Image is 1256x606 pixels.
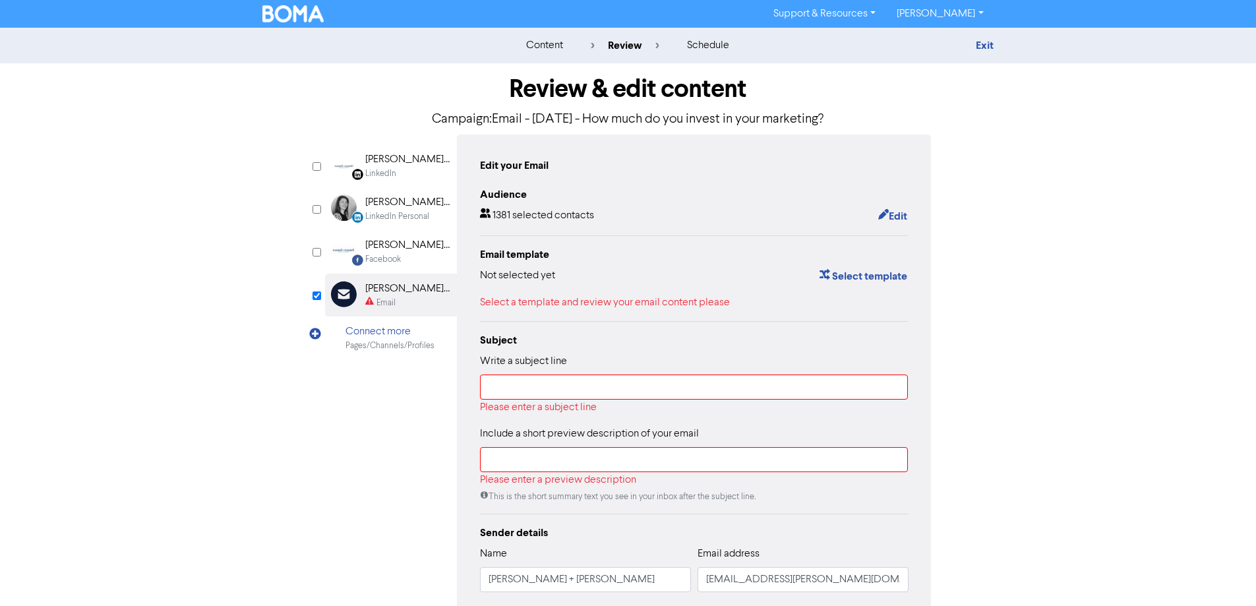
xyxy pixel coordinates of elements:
[976,39,994,52] a: Exit
[878,208,908,225] button: Edit
[480,525,909,541] div: Sender details
[480,353,567,369] label: Write a subject line
[331,195,357,221] img: LinkedinPersonal
[480,187,909,202] div: Audience
[325,274,457,317] div: [PERSON_NAME] + [PERSON_NAME]Email
[365,253,401,266] div: Facebook
[480,491,909,503] div: This is the short summary text you see in your inbox after the subject line.
[365,210,429,223] div: LinkedIn Personal
[325,74,932,104] h1: Review & edit content
[325,230,457,273] div: Facebook [PERSON_NAME] & [PERSON_NAME] Business Advisers LtdFacebook
[480,158,549,173] div: Edit your Email
[331,152,357,178] img: Linkedin
[480,472,909,488] div: Please enter a preview description
[591,38,659,53] div: review
[480,332,909,348] div: Subject
[480,400,909,415] div: Please enter a subject line
[480,247,909,262] div: Email template
[365,152,450,167] div: [PERSON_NAME] + [PERSON_NAME]
[819,268,908,285] button: Select template
[886,3,994,24] a: [PERSON_NAME]
[345,324,434,340] div: Connect more
[325,109,932,129] p: Campaign: Email - [DATE] - How much do you invest in your marketing?
[325,144,457,187] div: Linkedin [PERSON_NAME] + [PERSON_NAME]LinkedIn
[365,281,450,297] div: [PERSON_NAME] + [PERSON_NAME]
[365,237,450,253] div: [PERSON_NAME] & [PERSON_NAME] Business Advisers Ltd
[480,426,699,442] label: Include a short preview description of your email
[325,187,457,230] div: LinkedinPersonal [PERSON_NAME] ([PERSON_NAME]) FCCALinkedIn Personal
[365,195,450,210] div: [PERSON_NAME] ([PERSON_NAME]) FCCA
[480,546,507,562] label: Name
[325,317,457,359] div: Connect morePages/Channels/Profiles
[763,3,886,24] a: Support & Resources
[1190,543,1256,606] iframe: Chat Widget
[480,208,594,225] div: 1381 selected contacts
[376,297,396,309] div: Email
[480,268,555,285] div: Not selected yet
[687,38,729,53] div: schedule
[345,340,434,352] div: Pages/Channels/Profiles
[262,5,324,22] img: BOMA Logo
[480,295,909,311] div: Select a template and review your email content please
[365,167,396,180] div: LinkedIn
[698,546,760,562] label: Email address
[331,237,357,264] img: Facebook
[526,38,563,53] div: content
